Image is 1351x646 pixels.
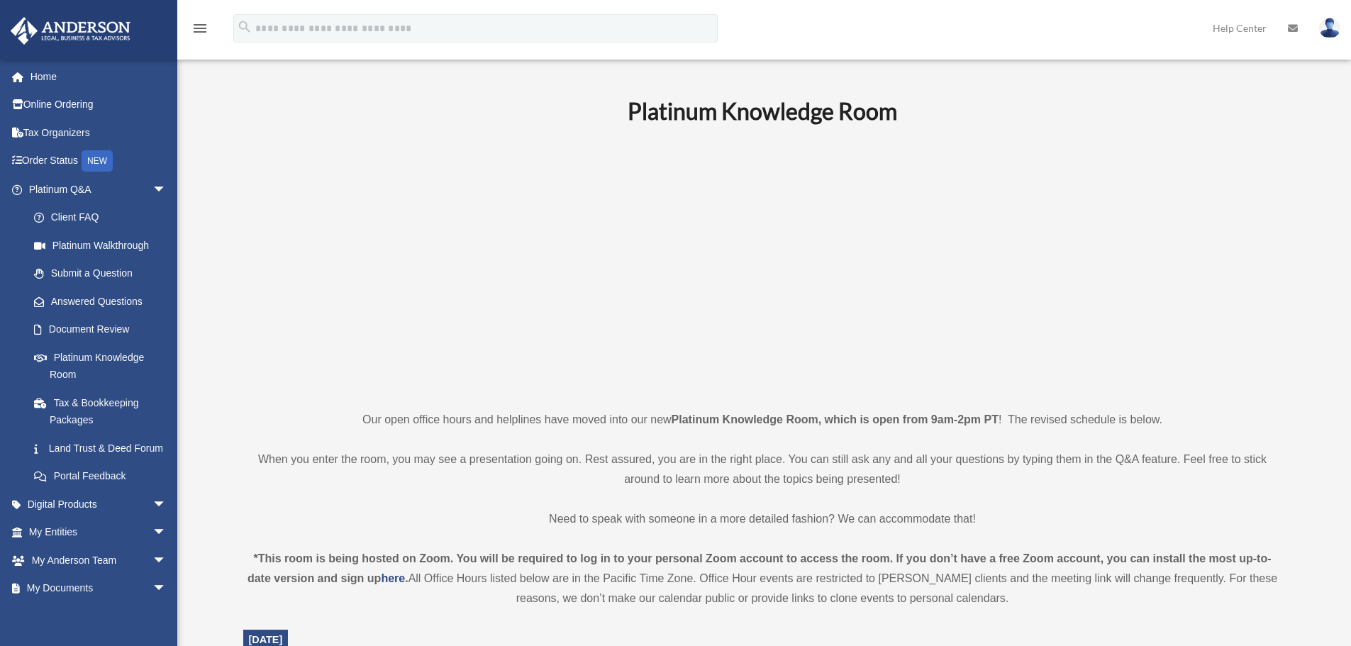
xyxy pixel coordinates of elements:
[405,572,408,584] strong: .
[152,574,181,603] span: arrow_drop_down
[1319,18,1340,38] img: User Pic
[10,490,188,518] a: Digital Productsarrow_drop_down
[20,462,188,491] a: Portal Feedback
[628,97,897,125] b: Platinum Knowledge Room
[550,144,975,384] iframe: 231110_Toby_KnowledgeRoom
[191,25,209,37] a: menu
[243,410,1282,430] p: Our open office hours and helplines have moved into our new ! The revised schedule is below.
[152,518,181,547] span: arrow_drop_down
[243,549,1282,608] div: All Office Hours listed below are in the Pacific Time Zone. Office Hour events are restricted to ...
[20,316,188,344] a: Document Review
[152,490,181,519] span: arrow_drop_down
[191,20,209,37] i: menu
[249,634,283,645] span: [DATE]
[10,147,188,176] a: Order StatusNEW
[10,91,188,119] a: Online Ordering
[20,389,188,434] a: Tax & Bookkeeping Packages
[381,572,405,584] a: here
[10,118,188,147] a: Tax Organizers
[82,150,113,172] div: NEW
[20,260,188,288] a: Submit a Question
[20,287,188,316] a: Answered Questions
[237,19,252,35] i: search
[152,175,181,204] span: arrow_drop_down
[20,434,188,462] a: Land Trust & Deed Forum
[10,546,188,574] a: My Anderson Teamarrow_drop_down
[248,552,1272,584] strong: *This room is being hosted on Zoom. You will be required to log in to your personal Zoom account ...
[243,450,1282,489] p: When you enter the room, you may see a presentation going on. Rest assured, you are in the right ...
[10,574,188,603] a: My Documentsarrow_drop_down
[20,204,188,232] a: Client FAQ
[6,17,135,45] img: Anderson Advisors Platinum Portal
[20,231,188,260] a: Platinum Walkthrough
[20,343,181,389] a: Platinum Knowledge Room
[672,413,999,425] strong: Platinum Knowledge Room, which is open from 9am-2pm PT
[243,509,1282,529] p: Need to speak with someone in a more detailed fashion? We can accommodate that!
[10,518,188,547] a: My Entitiesarrow_drop_down
[152,546,181,575] span: arrow_drop_down
[10,175,188,204] a: Platinum Q&Aarrow_drop_down
[10,62,188,91] a: Home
